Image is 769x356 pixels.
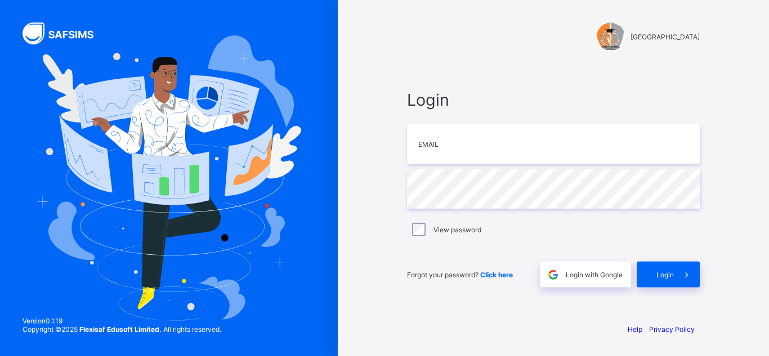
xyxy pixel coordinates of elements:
a: Click here [480,271,513,279]
a: Help [628,325,642,334]
span: Login with Google [566,271,623,279]
img: SAFSIMS Logo [23,22,107,44]
span: Login [656,271,674,279]
img: google.396cfc9801f0270233282035f929180a.svg [547,268,560,281]
label: View password [433,226,481,234]
span: [GEOGRAPHIC_DATA] [631,33,700,41]
span: Forgot your password? [407,271,513,279]
span: Copyright © 2025 All rights reserved. [23,325,221,334]
img: Hero Image [37,35,302,320]
span: Version 0.1.19 [23,317,221,325]
span: Login [407,90,700,110]
a: Privacy Policy [649,325,695,334]
strong: Flexisaf Edusoft Limited. [79,325,162,334]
